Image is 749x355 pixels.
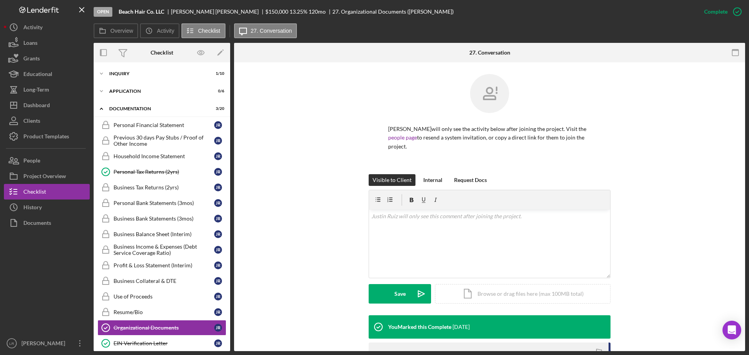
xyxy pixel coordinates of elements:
[198,28,220,34] label: Checklist
[4,184,90,200] button: Checklist
[157,28,174,34] label: Activity
[4,97,90,113] button: Dashboard
[98,304,226,320] a: Resume/BioJR
[210,106,224,111] div: 3 / 20
[98,195,226,211] a: Personal Bank Statements (3mos)JR
[332,9,454,15] div: 27. Organizational Documents ([PERSON_NAME])
[214,246,222,254] div: J R
[210,71,224,76] div: 1 / 10
[94,7,112,17] div: Open
[114,340,214,346] div: EIN Verification Letter
[20,336,70,353] div: [PERSON_NAME]
[214,184,222,191] div: J R
[704,4,728,19] div: Complete
[114,278,214,284] div: Business Collateral & DTE
[98,148,226,164] a: Household Income StatementJR
[4,113,90,129] a: Clients
[373,174,412,186] div: Visible to Client
[114,309,214,315] div: Resume/Bio
[454,174,487,186] div: Request Docs
[114,244,214,256] div: Business Income & Expenses (Debt Service Coverage Ratio)
[214,293,222,300] div: J R
[109,106,205,111] div: Documentation
[114,293,214,300] div: Use of Proceeds
[98,336,226,351] a: EIN Verification LetterJR
[214,261,222,269] div: J R
[98,273,226,289] a: Business Collateral & DTEJR
[4,82,90,97] button: Long-Term
[114,262,214,268] div: Profit & Loss Statement (Interim)
[119,9,164,15] b: Beach Hair Co. LLC
[4,336,90,351] button: LR[PERSON_NAME]
[23,113,40,131] div: Clients
[23,153,40,170] div: People
[289,9,307,15] div: 13.25 %
[696,4,745,19] button: Complete
[114,169,214,175] div: Personal Tax Returns (2yrs)
[98,289,226,304] a: Use of ProceedsJR
[98,320,226,336] a: Organizational DocumentsJR
[722,321,741,339] div: Open Intercom Messenger
[210,89,224,94] div: 0 / 6
[394,284,406,304] div: Save
[214,137,222,145] div: J R
[453,324,470,330] time: 2025-09-26 04:06
[4,215,90,231] button: Documents
[98,258,226,273] a: Profit & Loss Statement (Interim)JR
[23,35,37,53] div: Loans
[214,230,222,238] div: J R
[23,129,69,146] div: Product Templates
[114,122,214,128] div: Personal Financial Statement
[214,152,222,160] div: J R
[4,51,90,66] button: Grants
[265,8,288,15] span: $150,000
[94,23,138,38] button: Overview
[450,174,491,186] button: Request Docs
[4,66,90,82] button: Educational
[110,28,133,34] label: Overview
[214,215,222,223] div: J R
[214,277,222,285] div: J R
[4,129,90,144] button: Product Templates
[4,153,90,168] button: People
[109,89,205,94] div: Application
[114,231,214,237] div: Business Balance Sheet (Interim)
[214,199,222,207] div: J R
[114,153,214,159] div: Household Income Statement
[114,134,214,147] div: Previous 30 days Pay Stubs / Proof of Other Income
[98,133,226,148] a: Previous 30 days Pay Stubs / Proof of Other IncomeJR
[369,284,431,304] button: Save
[23,168,66,186] div: Project Overview
[214,324,222,332] div: J R
[98,242,226,258] a: Business Income & Expenses (Debt Service Coverage Ratio)JR
[388,134,417,141] a: people page
[23,184,46,201] div: Checklist
[23,66,52,84] div: Educational
[98,226,226,242] a: Business Balance Sheet (Interim)JR
[423,174,442,186] div: Internal
[98,117,226,133] a: Personal Financial StatementJR
[214,168,222,176] div: J R
[4,19,90,35] button: Activity
[114,200,214,206] div: Personal Bank Statements (3mos)
[171,9,265,15] div: [PERSON_NAME] [PERSON_NAME]
[419,174,446,186] button: Internal
[98,164,226,180] a: Personal Tax Returns (2yrs)JR
[4,168,90,184] button: Project Overview
[23,51,40,68] div: Grants
[4,35,90,51] button: Loans
[4,200,90,215] button: History
[23,215,51,233] div: Documents
[98,180,226,195] a: Business Tax Returns (2yrs)JR
[23,82,49,99] div: Long-Term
